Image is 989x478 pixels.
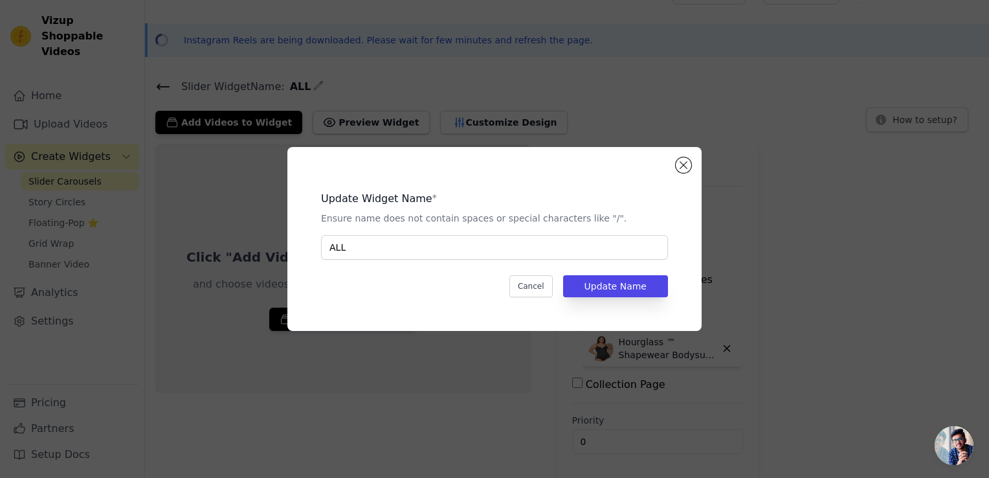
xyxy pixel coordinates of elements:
legend: Update Widget Name [321,191,432,207]
div: Open chat [935,426,973,465]
button: Update Name [563,275,668,297]
p: Ensure name does not contain spaces or special characters like "/". [321,212,668,225]
button: Close modal [676,157,691,173]
button: Cancel [509,275,553,297]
